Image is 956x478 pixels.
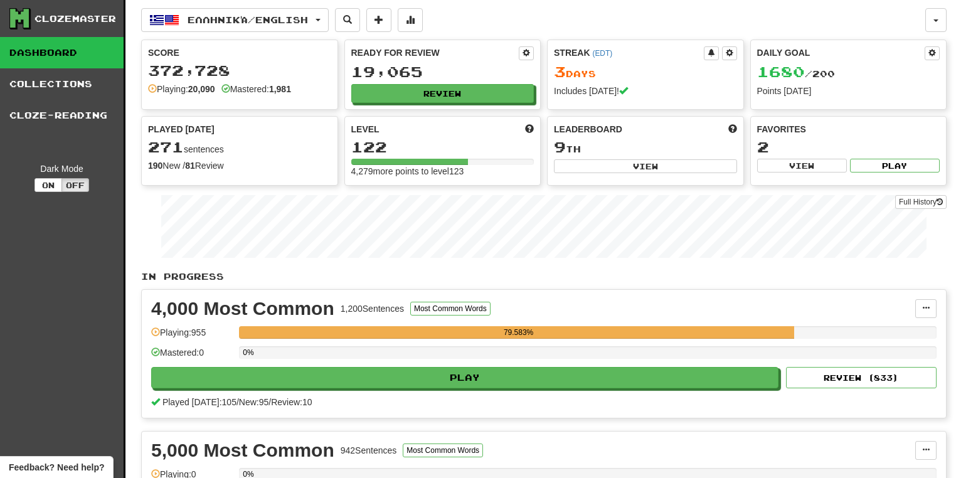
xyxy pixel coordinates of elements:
button: View [757,159,847,173]
span: 1680 [757,63,805,80]
span: Score more points to level up [525,123,534,135]
button: On [35,178,62,192]
p: In Progress [141,270,947,283]
div: Ready for Review [351,46,519,59]
div: 2 [757,139,940,155]
div: 79.583% [243,326,794,339]
span: / [268,397,271,407]
span: 9 [554,138,566,156]
div: th [554,139,737,156]
div: Clozemaster [35,13,116,25]
div: Daily Goal [757,46,925,60]
div: 1,200 Sentences [341,302,404,315]
div: 942 Sentences [341,444,397,457]
span: / 200 [757,68,835,79]
div: Includes [DATE]! [554,85,737,97]
span: Open feedback widget [9,461,104,474]
span: 3 [554,63,566,80]
span: Played [DATE] [148,123,215,135]
div: Playing: 955 [151,326,233,347]
strong: 1,981 [269,84,291,94]
div: Mastered: 0 [151,346,233,367]
span: New: 95 [239,397,268,407]
button: Play [151,367,778,388]
div: 5,000 Most Common [151,441,334,460]
div: Day s [554,64,737,80]
div: Streak [554,46,704,59]
button: Play [850,159,940,173]
button: Off [61,178,89,192]
button: Search sentences [335,8,360,32]
button: Add sentence to collection [366,8,391,32]
div: Dark Mode [9,162,114,175]
span: Played [DATE]: 105 [162,397,236,407]
div: sentences [148,139,331,156]
span: / [236,397,239,407]
span: Level [351,123,380,135]
div: 4,000 Most Common [151,299,334,318]
div: Playing: [148,83,215,95]
span: This week in points, UTC [728,123,737,135]
button: Ελληνικά/English [141,8,329,32]
div: 372,728 [148,63,331,78]
button: Review (833) [786,367,937,388]
div: Score [148,46,331,59]
strong: 81 [185,161,195,171]
span: Leaderboard [554,123,622,135]
button: More stats [398,8,423,32]
div: 19,065 [351,64,534,80]
a: Full History [895,195,947,209]
div: New / Review [148,159,331,172]
a: (EDT) [592,49,612,58]
span: Review: 10 [271,397,312,407]
span: Ελληνικά / English [188,14,308,25]
button: View [554,159,737,173]
strong: 190 [148,161,162,171]
div: 122 [351,139,534,155]
div: Favorites [757,123,940,135]
span: 271 [148,138,184,156]
strong: 20,090 [188,84,215,94]
div: Mastered: [221,83,291,95]
button: Most Common Words [410,302,491,316]
button: Review [351,84,534,103]
button: Most Common Words [403,443,483,457]
div: 4,279 more points to level 123 [351,165,534,178]
div: Points [DATE] [757,85,940,97]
